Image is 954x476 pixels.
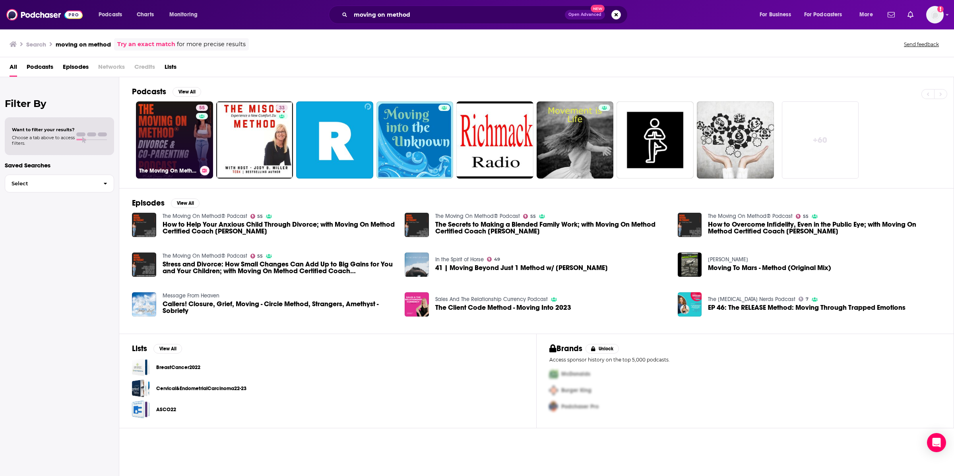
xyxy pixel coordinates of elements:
[435,213,520,220] a: The Moving On Method® Podcast
[803,215,809,218] span: 55
[591,5,605,12] span: New
[708,304,906,311] a: EP 46: The RELEASE Method: Moving Through Trapped Emotions
[351,8,565,21] input: Search podcasts, credits, & more...
[132,8,159,21] a: Charts
[10,60,17,77] a: All
[6,7,83,22] img: Podchaser - Follow, Share and Rate Podcasts
[796,214,809,219] a: 55
[405,292,429,317] img: The Client Code Method - Moving Into 2023
[405,253,429,277] img: 41 | Moving Beyond Just 1 Method w/ Jess Roberts
[250,214,263,219] a: 55
[132,213,156,237] a: How to Help Your Anxious Child Through Divorce; with Moving On Method Certified Coach Lucy Dimmitt
[132,358,150,376] a: BreastCancer2022
[177,40,246,49] span: for more precise results
[163,253,247,259] a: The Moving On Method® Podcast
[549,344,582,354] h2: Brands
[163,213,247,220] a: The Moving On Method® Podcast
[63,60,89,77] a: Episodes
[904,8,917,21] a: Show notifications dropdown
[902,41,941,48] button: Send feedback
[117,40,175,49] a: Try an exact match
[132,87,166,97] h2: Podcasts
[136,101,213,179] a: 55The Moving On Method® Podcast
[132,253,156,277] img: Stress and Divorce: How Small Changes Can Add Up to Big Gains for You and Your Children; with Mov...
[435,256,484,263] a: In the Spirit of Horse
[153,344,182,354] button: View All
[132,379,150,397] a: Cervical&EndometrialCarcinoma22-23
[163,221,396,235] span: How to Help Your Anxious Child Through Divorce; with Moving On Method Certified Coach [PERSON_NAME]
[859,9,873,20] span: More
[169,9,198,20] span: Monitoring
[487,257,500,262] a: 49
[804,9,842,20] span: For Podcasters
[99,9,122,20] span: Podcasts
[98,60,125,77] span: Networks
[165,60,176,77] a: Lists
[927,433,946,452] div: Open Intercom Messenger
[568,13,601,17] span: Open Advanced
[27,60,53,77] a: Podcasts
[530,215,536,218] span: 55
[435,304,571,311] a: The Client Code Method - Moving Into 2023
[435,264,608,271] span: 41 | Moving Beyond Just 1 Method w/ [PERSON_NAME]
[546,366,561,382] img: First Pro Logo
[26,41,46,48] h3: Search
[782,101,859,179] a: +60
[565,10,605,19] button: Open AdvancedNew
[678,213,702,237] img: How to Overcome Infidelity, Even in the Public Eye; with Moving On Method Certified Coach Caitlin...
[93,8,132,21] button: open menu
[163,301,396,314] a: Callers! Closure, Grief, Moving - Circle Method, Strangers, Amethyst - Sobriety
[708,296,795,303] a: The Concussion Nerds Podcast
[678,292,702,317] img: EP 46: The RELEASE Method: Moving Through Trapped Emotions
[132,87,201,97] a: PodcastsView All
[156,405,176,414] a: ASCO22
[137,9,154,20] span: Charts
[561,403,599,410] span: Podchaser Pro
[196,105,208,111] a: 55
[937,6,944,12] svg: Add a profile image
[435,221,668,235] span: The Secrets to Making a Blended Family Work; with Moving On Method Certified Coach [PERSON_NAME]
[163,221,396,235] a: How to Help Your Anxious Child Through Divorce; with Moving On Method Certified Coach Lucy Dimmitt
[523,214,536,219] a: 55
[405,213,429,237] img: The Secrets to Making a Blended Family Work; with Moving On Method Certified Coach Ashley Presti
[760,9,791,20] span: For Business
[134,60,155,77] span: Credits
[163,292,219,299] a: Message From Heaven
[708,264,831,271] a: Moving To Mars - Method (Original Mix)
[754,8,801,21] button: open menu
[156,384,246,393] a: Cervical&EndometrialCarcinoma22-23
[546,398,561,415] img: Third Pro Logo
[561,387,591,394] span: Burger King
[132,292,156,317] a: Callers! Closure, Grief, Moving - Circle Method, Strangers, Amethyst - Sobriety
[132,198,165,208] h2: Episodes
[678,253,702,277] img: Moving To Mars - Method (Original Mix)
[5,98,114,109] h2: Filter By
[494,258,500,261] span: 49
[708,256,748,263] a: Leonardo Affini
[139,167,197,174] h3: The Moving On Method® Podcast
[708,221,941,235] span: How to Overcome Infidelity, Even in the Public Eye; with Moving On Method Certified Coach [PERSON...
[163,261,396,274] a: Stress and Divorce: How Small Changes Can Add Up to Big Gains for You and Your Children; with Mov...
[156,363,200,372] a: BreastCancer2022
[799,297,809,301] a: 7
[926,6,944,23] img: User Profile
[257,255,263,258] span: 55
[12,127,75,132] span: Want to filter your results?
[257,215,263,218] span: 55
[708,221,941,235] a: How to Overcome Infidelity, Even in the Public Eye; with Moving On Method Certified Coach Caitlin...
